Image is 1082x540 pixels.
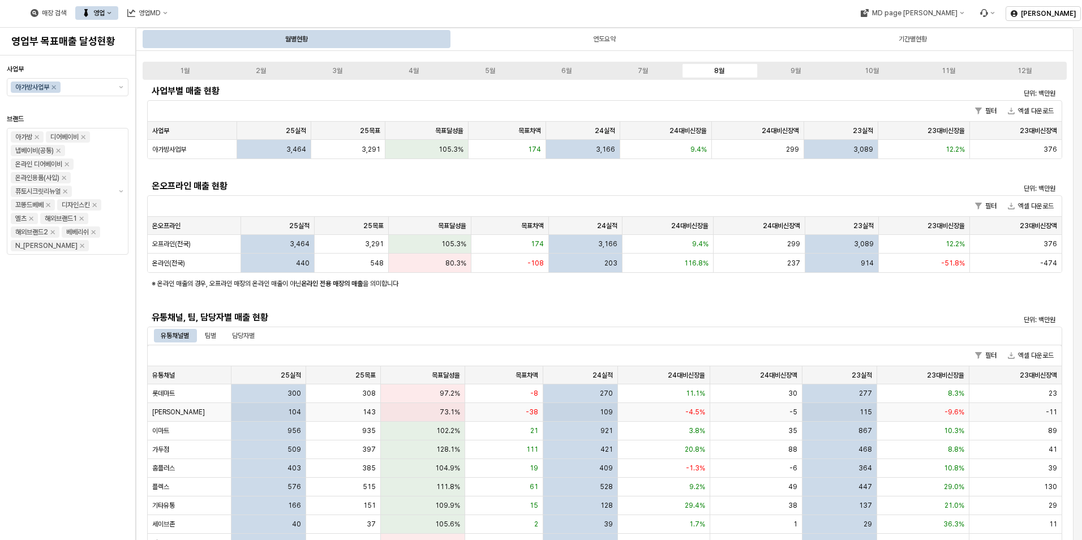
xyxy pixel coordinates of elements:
span: 35 [788,426,797,435]
span: 376 [1044,145,1057,154]
span: 61 [530,482,538,491]
span: 24실적 [597,221,617,230]
span: 80.3% [445,259,466,268]
p: 단위: 백만원 [840,315,1055,325]
span: 29 [1049,501,1057,510]
span: 24대비신장액 [762,126,799,135]
span: -4.5% [685,408,705,417]
span: 137 [859,501,872,510]
span: 300 [287,389,301,398]
span: 3,464 [290,239,310,248]
div: Remove 퓨토시크릿리뉴얼 [63,189,67,194]
span: 39 [1048,464,1057,473]
div: 엘츠 [15,213,27,224]
span: 528 [600,482,613,491]
span: 409 [599,464,613,473]
span: 921 [600,426,613,435]
span: 24대비신장액 [763,221,800,230]
div: Remove N_이야이야오 [80,243,84,248]
div: Remove 디어베이비 [81,135,85,139]
span: 36.3% [943,520,964,529]
span: 23대비신장액 [1020,221,1057,230]
span: 23실적 [852,371,872,380]
span: 39 [604,520,613,529]
span: 447 [858,482,872,491]
button: [PERSON_NAME] [1006,6,1081,21]
h4: 영업부 목표매출 달성현황 [11,36,124,47]
p: [PERSON_NAME] [1021,9,1076,18]
span: 49 [788,482,797,491]
label: 12월 [986,66,1063,76]
div: 퓨토시크릿리뉴얼 [15,186,61,197]
span: 105.6% [435,520,460,529]
span: 3,089 [854,239,874,248]
span: 203 [604,259,617,268]
button: 제안 사항 표시 [114,79,128,96]
span: 151 [363,501,376,510]
span: 421 [600,445,613,454]
span: 40 [292,520,301,529]
span: 12.2% [946,239,965,248]
span: 브랜드 [7,115,24,123]
div: 매장 검색 [42,9,66,17]
div: 담당자별 [232,329,255,342]
span: -6 [789,464,797,473]
span: 73.1% [440,408,460,417]
div: 영업 [93,9,105,17]
span: 143 [363,408,376,417]
div: 영업MD [139,9,161,17]
span: 3,166 [598,239,617,248]
span: 유통채널 [152,371,175,380]
span: 24대비신장액 [760,371,797,380]
span: 403 [287,464,301,473]
span: 128.1% [436,445,460,454]
span: 24실적 [595,126,615,135]
span: 105.3% [441,239,466,248]
div: 6월 [561,67,572,75]
h5: 온오프라인 매출 현황 [152,181,829,192]
span: 가두점 [152,445,169,454]
span: 목표달성율 [435,126,463,135]
span: 104 [288,408,301,417]
label: 7월 [605,66,681,76]
div: 디어베이비 [50,131,79,143]
div: 기간별현황 [760,30,1066,48]
button: 제안 사항 표시 [114,128,128,254]
span: 29 [864,520,872,529]
label: 2월 [223,66,299,76]
button: 필터 [971,199,1001,213]
div: 9월 [791,67,801,75]
div: MD page 이동 [853,6,971,20]
span: 385 [362,464,376,473]
div: Remove 아가방 [35,135,39,139]
span: 23대비신장액 [1020,371,1057,380]
span: 24대비신장율 [668,371,705,380]
div: 7월 [638,67,648,75]
div: Remove 아가방사업부 [51,85,56,89]
span: 12.2% [946,145,965,154]
div: 연도요약 [593,32,616,46]
span: 아가방사업부 [152,145,186,154]
span: 867 [858,426,872,435]
span: 21.0% [944,501,964,510]
span: 3,291 [365,239,384,248]
main: App Frame [136,28,1082,540]
div: 1월 [180,67,190,75]
span: 목표차액 [521,221,544,230]
span: 914 [861,259,874,268]
h5: 유통채널, 팀, 담당자별 매출 현황 [152,312,829,323]
span: 24실적 [592,371,613,380]
span: 111.8% [436,482,460,491]
div: Menu item 6 [973,6,1001,20]
span: -5 [789,408,797,417]
span: 23대비신장율 [928,221,965,230]
div: 팀별 [198,329,223,342]
span: 홈플러스 [152,464,175,473]
h5: 사업부별 매출 현황 [152,85,829,97]
div: 담당자별 [225,329,261,342]
div: MD page [PERSON_NAME] [871,9,957,17]
span: 270 [600,389,613,398]
span: 23 [1049,389,1057,398]
label: 9월 [757,66,834,76]
span: 플렉스 [152,482,169,491]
